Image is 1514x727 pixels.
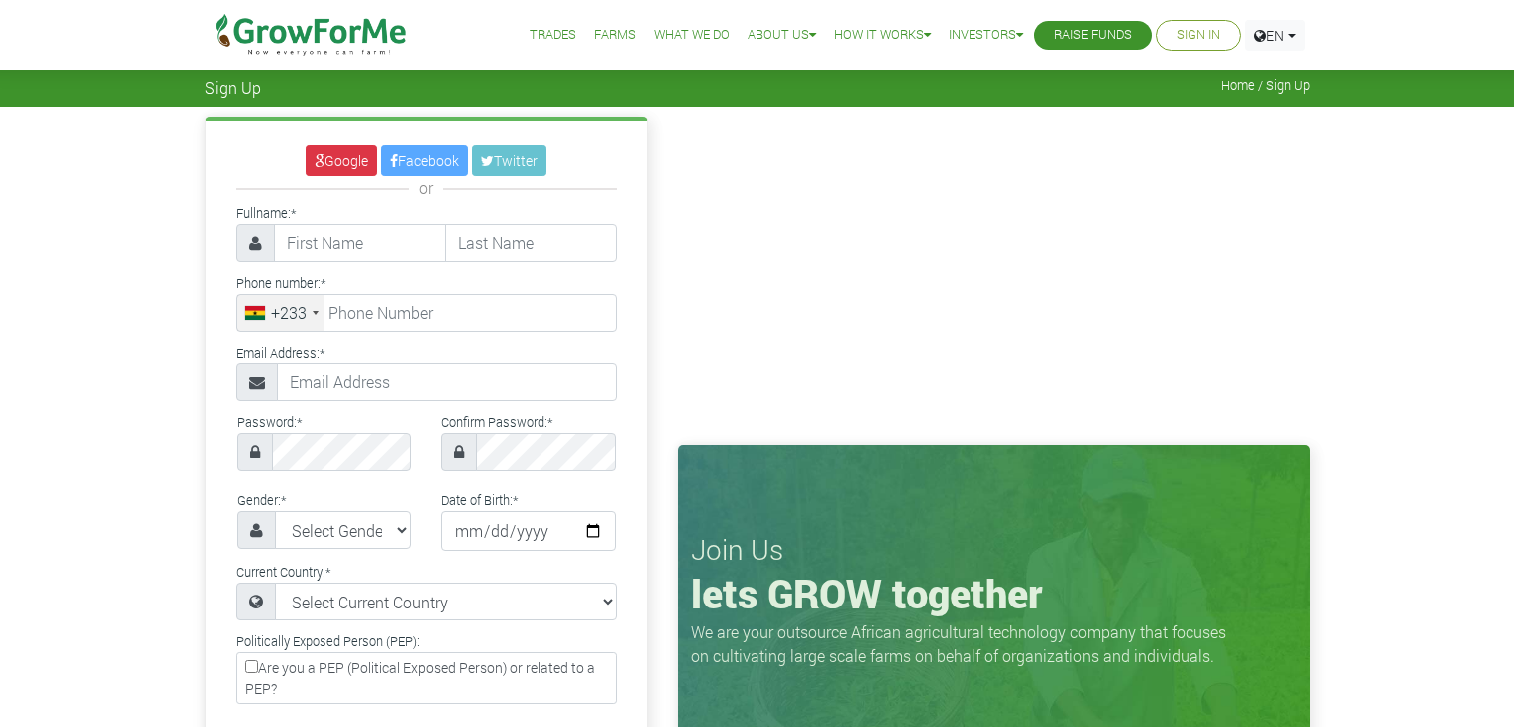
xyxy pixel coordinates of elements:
a: Farms [594,25,636,46]
a: Trades [530,25,576,46]
h3: Join Us [691,533,1297,567]
input: Phone Number [236,294,617,332]
label: Current Country: [236,563,330,582]
label: Fullname: [236,204,296,223]
label: Email Address: [236,344,324,363]
span: Sign Up [205,78,261,97]
a: How it Works [834,25,931,46]
div: Ghana (Gaana): +233 [237,295,324,331]
label: Password: [237,413,302,432]
div: or [236,176,617,200]
a: About Us [748,25,816,46]
a: Google [306,145,377,176]
a: Raise Funds [1054,25,1132,46]
label: Date of Birth: [441,491,518,510]
input: Last Name [445,224,617,262]
a: Sign In [1177,25,1220,46]
input: Are you a PEP (Political Exposed Person) or related to a PEP? [245,660,258,673]
p: We are your outsource African agricultural technology company that focuses on cultivating large s... [691,620,1238,668]
div: +233 [271,301,307,325]
label: Politically Exposed Person (PEP): [236,632,420,651]
a: What We Do [654,25,730,46]
label: Gender: [237,491,286,510]
input: First Name [274,224,446,262]
h1: lets GROW together [691,570,1297,617]
a: Investors [949,25,1023,46]
label: Confirm Password: [441,413,552,432]
label: Are you a PEP (Political Exposed Person) or related to a PEP? [236,652,617,704]
a: EN [1245,20,1305,51]
span: Home / Sign Up [1221,78,1310,93]
label: Phone number: [236,274,325,293]
input: Email Address [277,363,617,401]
